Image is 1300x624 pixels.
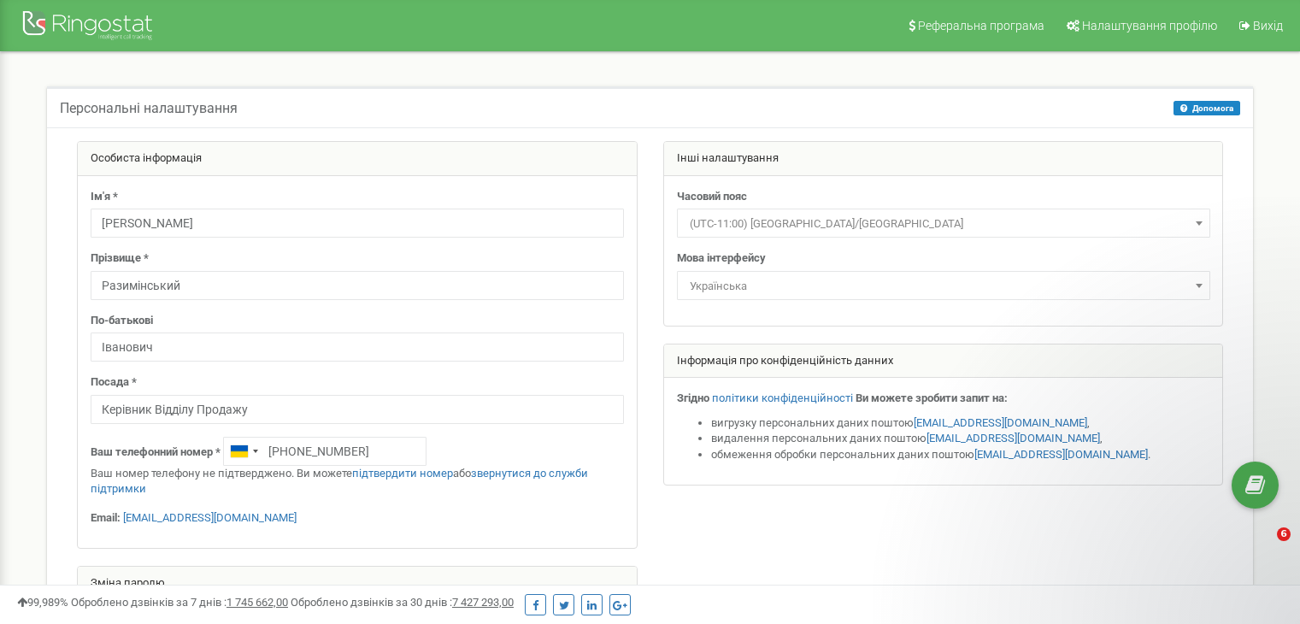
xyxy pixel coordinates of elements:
[91,333,624,362] input: По-батькові
[926,432,1100,444] a: [EMAIL_ADDRESS][DOMAIN_NAME]
[1174,101,1240,115] button: Допомога
[711,431,1210,447] li: видалення персональних даних поштою ,
[91,374,137,391] label: Посада *
[352,467,453,480] a: підтвердити номер
[224,438,263,465] div: Telephone country code
[914,416,1087,429] a: [EMAIL_ADDRESS][DOMAIN_NAME]
[1277,527,1291,541] span: 6
[711,447,1210,463] li: обмеження обробки персональних даних поштою .
[683,274,1204,298] span: Українська
[1082,19,1217,32] span: Налаштування профілю
[123,511,297,524] a: [EMAIL_ADDRESS][DOMAIN_NAME]
[91,444,221,461] label: Ваш телефонний номер *
[91,189,118,205] label: Ім'я *
[91,466,624,497] p: Ваш номер телефону не підтверджено. Ви можете або
[226,596,288,609] u: 1 745 662,00
[452,596,514,609] u: 7 427 293,00
[974,448,1148,461] a: [EMAIL_ADDRESS][DOMAIN_NAME]
[91,209,624,238] input: Ім'я
[291,596,514,609] span: Оброблено дзвінків за 30 днів :
[918,19,1044,32] span: Реферальна програма
[78,142,637,176] div: Особиста інформація
[91,395,624,424] input: Посада
[91,313,153,329] label: По-батькові
[677,209,1210,238] span: (UTC-11:00) Pacific/Midway
[1253,19,1283,32] span: Вихід
[683,212,1204,236] span: (UTC-11:00) Pacific/Midway
[78,567,637,601] div: Зміна паролю
[856,391,1008,404] strong: Ви можете зробити запит на:
[223,437,426,466] input: +1-800-555-55-55
[1242,527,1283,568] iframe: Intercom live chat
[91,511,121,524] strong: Email:
[712,391,853,404] a: політики конфіденційності
[711,415,1210,432] li: вигрузку персональних даних поштою ,
[677,391,709,404] strong: Згідно
[71,596,288,609] span: Оброблено дзвінків за 7 днів :
[91,250,149,267] label: Прізвище *
[60,101,238,116] h5: Персональні налаштування
[677,250,766,267] label: Мова інтерфейсу
[677,189,747,205] label: Часовий пояс
[677,271,1210,300] span: Українська
[664,344,1223,379] div: Інформація про конфіденційність данних
[91,271,624,300] input: Прізвище
[664,142,1223,176] div: Інші налаштування
[17,596,68,609] span: 99,989%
